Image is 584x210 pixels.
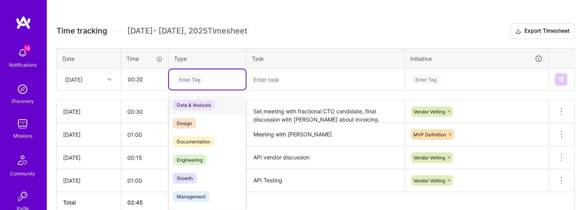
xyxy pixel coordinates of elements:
div: Initiative [410,54,543,63]
input: HH:MM [121,147,168,168]
div: [DATE] [63,154,114,162]
span: Engineering [173,155,206,165]
div: Time [127,55,163,63]
span: MVP Definition [413,132,446,138]
img: Community [13,151,32,169]
div: Community [10,169,35,178]
img: Submit [558,76,564,83]
span: Vendor Vetting [413,109,445,115]
span: Management [173,191,209,202]
input: HH:MM [121,101,168,122]
input: HH:MM [121,69,168,90]
th: Date [57,48,121,69]
div: [DATE] [63,108,114,116]
img: bell [15,45,30,61]
span: Time tracking [56,26,107,36]
i: icon Download [515,27,521,35]
span: 14 [24,45,30,51]
div: [DATE] [65,75,83,83]
div: [DATE] [63,176,114,185]
span: [DATE] - [DATE] , 2025 Timesheet [127,26,247,36]
span: Vendor Vetting [413,178,445,184]
textarea: Set meeting with fractional CTO candidate, final discussion with [PERSON_NAME] about invoicing. [247,101,404,122]
span: Design [173,118,196,129]
div: Enter Tag [175,73,204,85]
img: logo [16,16,31,30]
img: discovery [15,81,30,97]
div: [DATE] [63,131,114,139]
div: Missions [13,132,32,140]
th: Task [246,48,405,69]
div: Notifications [9,61,37,69]
input: HH:MM [121,124,168,145]
button: Export Timesheet [510,23,575,39]
i: icon Chevron [107,78,111,81]
div: Discovery [12,97,34,105]
textarea: API Testing [247,170,404,191]
span: Documentation [173,136,214,147]
th: Type [169,48,246,69]
span: Data & Analysis [173,100,215,110]
img: teamwork [15,116,30,132]
textarea: Meeting with [PERSON_NAME] [247,124,404,145]
img: Invite [15,189,30,204]
textarea: API vendor discussion [247,147,404,168]
div: Enter Tag [412,73,440,85]
input: HH:MM [121,170,168,191]
span: Growth [173,173,197,184]
span: Vendor Vetting [413,155,445,161]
